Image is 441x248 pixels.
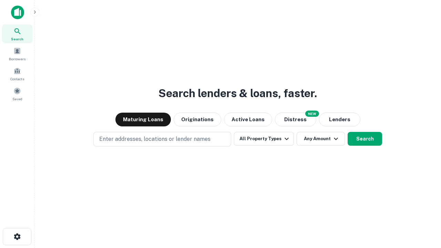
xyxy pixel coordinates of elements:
[2,24,32,43] a: Search
[297,132,345,146] button: Any Amount
[99,135,211,143] p: Enter addresses, locations or lender names
[305,111,319,117] div: NEW
[407,193,441,226] iframe: Chat Widget
[115,113,171,126] button: Maturing Loans
[11,36,23,42] span: Search
[11,6,24,19] img: capitalize-icon.png
[174,113,221,126] button: Originations
[9,56,25,62] span: Borrowers
[2,44,32,63] a: Borrowers
[12,96,22,102] span: Saved
[348,132,382,146] button: Search
[319,113,360,126] button: Lenders
[93,132,231,146] button: Enter addresses, locations or lender names
[10,76,24,82] span: Contacts
[234,132,294,146] button: All Property Types
[158,85,317,102] h3: Search lenders & loans, faster.
[2,64,32,83] a: Contacts
[224,113,272,126] button: Active Loans
[2,84,32,103] a: Saved
[275,113,316,126] button: Search distressed loans with lien and other non-mortgage details.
